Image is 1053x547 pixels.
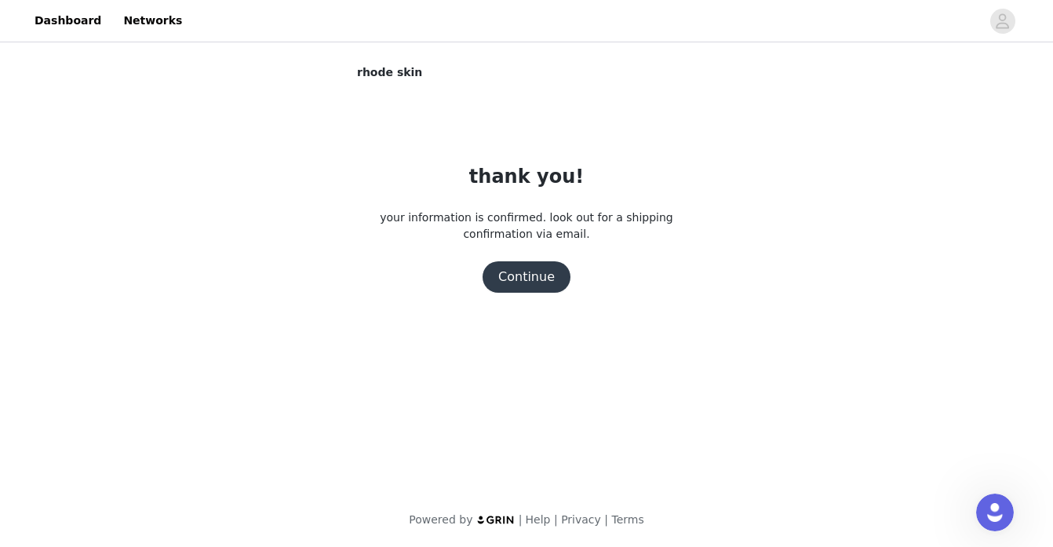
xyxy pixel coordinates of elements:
img: logo [476,515,516,525]
a: Privacy [561,513,601,526]
span: | [604,513,608,526]
div: avatar [995,9,1010,34]
button: Continue [483,261,570,293]
a: Dashboard [25,3,111,38]
h1: thank you! [469,162,584,191]
span: | [519,513,523,526]
iframe: Intercom live chat [976,494,1014,531]
p: your information is confirmed. look out for a shipping confirmation via email. [357,210,696,243]
span: rhode skin [357,64,422,81]
span: Powered by [409,513,472,526]
a: Help [526,513,551,526]
a: Networks [114,3,191,38]
span: | [554,513,558,526]
a: Terms [611,513,643,526]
